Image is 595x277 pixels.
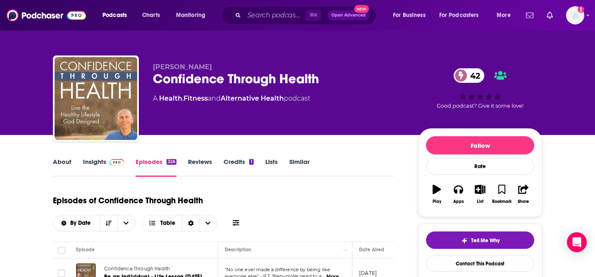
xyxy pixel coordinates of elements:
[331,13,366,17] span: Open Advanced
[229,6,384,25] div: Search podcasts, credits, & more...
[53,158,71,177] a: About
[102,10,127,21] span: Podcasts
[53,215,135,231] h2: Choose List sort
[160,220,175,226] span: Table
[454,68,484,83] a: 42
[249,159,253,165] div: 1
[225,267,331,272] span: "No one ever made a difference by being like
[434,9,491,22] button: open menu
[387,9,436,22] button: open menu
[208,94,221,102] span: and
[462,68,484,83] span: 42
[491,9,521,22] button: open menu
[578,6,584,13] svg: Add a profile image
[53,195,203,206] h1: Episodes of Confidence Through Health
[136,158,176,177] a: Episodes326
[328,10,369,20] button: Open AdvancedNew
[70,220,93,226] span: By Date
[523,8,537,22] a: Show notifications dropdown
[137,9,165,22] a: Charts
[117,215,135,231] button: open menu
[153,63,212,71] span: [PERSON_NAME]
[265,158,278,177] a: Lists
[306,10,321,21] span: ⌘ K
[340,245,350,255] button: Column Actions
[176,10,205,21] span: Monitoring
[543,8,556,22] a: Show notifications dropdown
[426,158,534,175] div: Rate
[513,179,534,209] button: Share
[491,179,512,209] button: Bookmark
[497,10,511,21] span: More
[492,199,512,204] div: Bookmark
[183,94,208,102] a: Fitness
[83,158,124,177] a: InsightsPodchaser Pro
[437,103,524,109] span: Good podcast? Give it some love!
[354,5,369,13] span: New
[167,159,176,165] div: 326
[225,245,251,255] div: Description
[97,9,138,22] button: open menu
[426,255,534,272] a: Contact This Podcast
[170,9,216,22] button: open menu
[566,6,584,24] span: Logged in as AutumnKatie
[76,245,95,255] div: Episode
[53,220,100,226] button: open menu
[289,158,309,177] a: Similar
[7,7,86,23] img: Podchaser - Follow, Share and Rate Podcasts
[471,237,500,244] span: Tell Me Why
[359,245,384,255] div: Date Aired
[439,10,479,21] span: For Podcasters
[159,94,182,102] a: Health
[426,231,534,249] button: tell me why sparkleTell Me Why
[426,136,534,154] button: Follow
[244,9,306,22] input: Search podcasts, credits, & more...
[104,265,202,273] a: Confidence Through Health
[182,215,199,231] div: Sort Direction
[153,94,310,104] div: A podcast
[518,199,529,204] div: Share
[418,63,542,114] div: 42Good podcast? Give it some love!
[566,6,584,24] img: User Profile
[188,158,212,177] a: Reviews
[104,266,170,272] span: Confidence Through Health
[461,237,468,244] img: tell me why sparkle
[433,199,441,204] div: Play
[393,10,426,21] span: For Business
[567,232,587,252] div: Open Intercom Messenger
[58,270,65,277] span: Toggle select row
[142,215,217,231] button: Choose View
[426,179,447,209] button: Play
[55,57,137,140] img: Confidence Through Health
[469,179,491,209] button: List
[453,199,464,204] div: Apps
[224,158,253,177] a: Credits1
[359,270,377,277] p: [DATE]
[447,179,469,209] button: Apps
[142,10,160,21] span: Charts
[566,6,584,24] button: Show profile menu
[182,94,183,102] span: ,
[100,215,117,231] button: Sort Direction
[477,199,483,204] div: List
[221,94,284,102] a: Alternative Health
[109,159,124,166] img: Podchaser Pro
